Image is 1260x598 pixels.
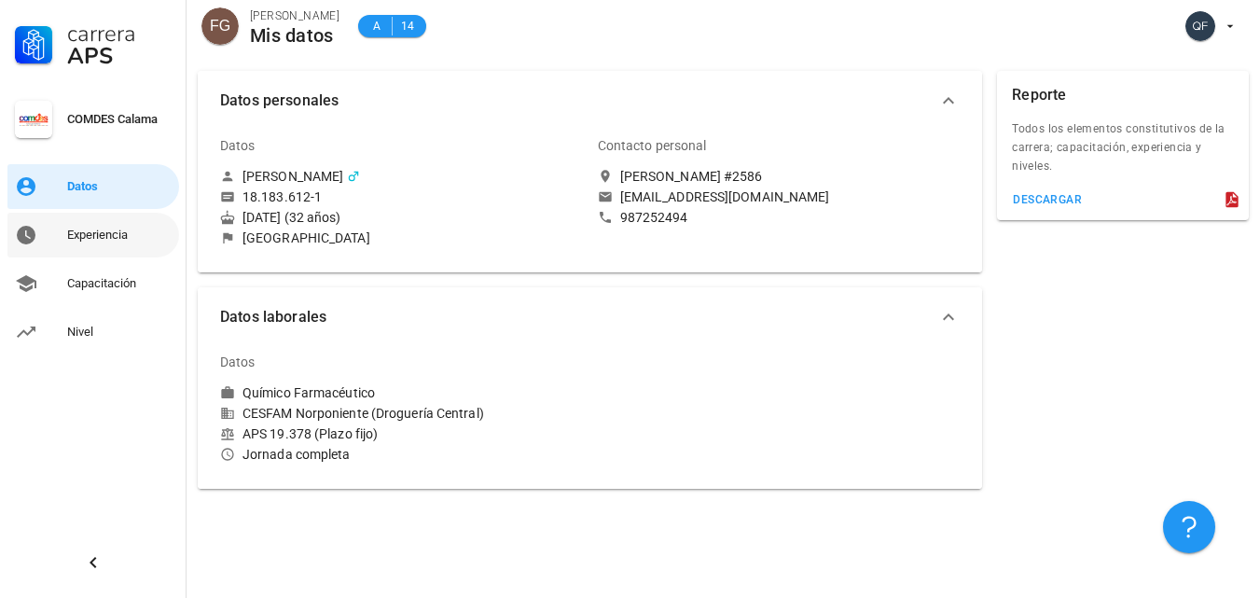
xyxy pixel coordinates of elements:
[242,188,322,205] div: 18.183.612-1
[400,17,415,35] span: 14
[7,213,179,257] a: Experiencia
[67,325,172,340] div: Nivel
[7,261,179,306] a: Capacitación
[220,446,583,463] div: Jornada completa
[220,123,256,168] div: Datos
[620,209,688,226] div: 987252494
[67,276,172,291] div: Capacitación
[598,188,961,205] a: [EMAIL_ADDRESS][DOMAIN_NAME]
[220,209,583,226] div: [DATE] (32 años)
[220,88,937,114] span: Datos personales
[369,17,384,35] span: A
[7,310,179,355] a: Nivel
[198,71,982,131] button: Datos personales
[242,168,343,185] div: [PERSON_NAME]
[67,112,172,127] div: COMDES Calama
[201,7,239,45] div: avatar
[67,22,172,45] div: Carrera
[67,179,172,194] div: Datos
[7,164,179,209] a: Datos
[1185,11,1215,41] div: avatar
[220,304,937,330] span: Datos laborales
[1012,193,1082,206] div: descargar
[220,340,256,384] div: Datos
[1012,71,1066,119] div: Reporte
[598,168,961,185] a: [PERSON_NAME] #2586
[997,119,1249,187] div: Todos los elementos constitutivos de la carrera; capacitación, experiencia y niveles.
[210,7,230,45] span: FG
[598,209,961,226] a: 987252494
[1004,187,1089,213] button: descargar
[620,168,763,185] div: [PERSON_NAME] #2586
[242,229,370,246] div: [GEOGRAPHIC_DATA]
[67,45,172,67] div: APS
[220,425,583,442] div: APS 19.378 (Plazo fijo)
[598,123,707,168] div: Contacto personal
[250,25,339,46] div: Mis datos
[250,7,339,25] div: [PERSON_NAME]
[620,188,830,205] div: [EMAIL_ADDRESS][DOMAIN_NAME]
[198,287,982,347] button: Datos laborales
[67,228,172,243] div: Experiencia
[242,384,375,401] div: Químico Farmacéutico
[220,405,583,422] div: CESFAM Norponiente (Droguería Central)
